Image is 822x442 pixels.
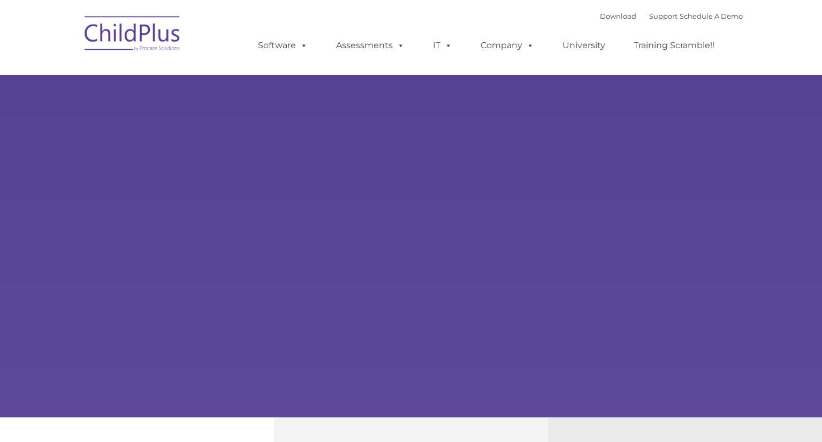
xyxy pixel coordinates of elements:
a: Software [247,35,318,56]
a: Assessments [325,35,415,56]
a: IT [422,35,463,56]
a: Company [470,35,545,56]
a: Training Scramble!! [623,35,725,56]
font: | [600,12,743,20]
a: Download [600,12,636,20]
a: Support [649,12,678,20]
a: Schedule A Demo [680,12,743,20]
a: University [552,35,616,56]
img: ChildPlus by Procare Solutions [79,9,186,62]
